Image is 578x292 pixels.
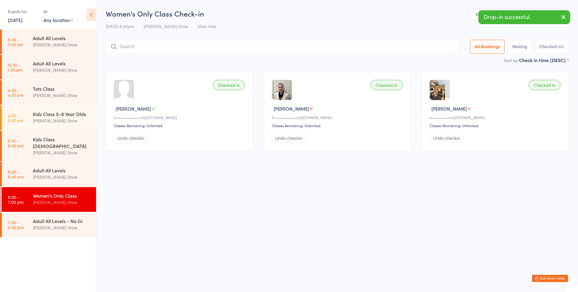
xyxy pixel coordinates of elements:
a: 7:00 -8:00 pmAdult All Levels - No Gi[PERSON_NAME] Shire [2,212,96,237]
div: Classes Remaining: Unlimited [272,123,405,128]
div: Adult All Levels [33,60,91,67]
a: 12:30 -1:30 pmAdult All Levels[PERSON_NAME] Shire [2,55,96,80]
div: Kids Class [DEMOGRAPHIC_DATA] [33,136,91,149]
div: E•••••••••••••i@[DOMAIN_NAME] [272,115,405,120]
span: [DATE] 6:00pm [106,23,134,29]
div: [PERSON_NAME] Shire [33,174,91,181]
div: Adult All Levels [33,35,91,41]
a: 6:00 -7:00 pmWomen's Only Class[PERSON_NAME] Shire [2,187,96,212]
div: 3 [562,44,564,49]
time: 7:00 - 8:00 pm [8,220,24,230]
div: Checked in [371,80,402,90]
div: Adult All Levels [33,167,91,174]
a: [DATE] [8,17,23,23]
span: [PERSON_NAME] [431,105,467,112]
a: 4:00 -4:30 pmTots Class[PERSON_NAME] Shire [2,80,96,105]
label: Sort by [504,57,518,63]
button: All Bookings [470,40,505,54]
div: [PERSON_NAME] Shire [33,149,91,156]
time: 6:00 - 7:00 pm [8,195,23,204]
time: 5:10 - 6:00 pm [8,138,24,148]
div: Any location [43,17,73,23]
button: Waiting [508,40,532,54]
img: image1580971625.png [430,80,445,100]
div: Checked in [529,80,561,90]
button: Undo checkin [114,133,148,143]
img: image1748418058.png [272,80,292,100]
div: At [43,7,73,17]
time: 4:00 - 4:30 pm [8,88,23,97]
h2: Women's Only Class Check-in [106,8,569,18]
time: 6:00 - 7:00 am [8,37,23,47]
div: [PERSON_NAME] Shire [33,199,91,206]
a: 6:00 -6:45 pmAdult All Levels[PERSON_NAME] Shire [2,162,96,187]
span: Main Mat [197,23,216,29]
div: Classes Remaining: Unlimited [114,123,247,128]
div: Check in time (DESC) [519,57,569,63]
div: Events for [8,7,37,17]
button: Undo checkin [272,133,306,143]
button: Exit kiosk mode [532,275,568,282]
span: [PERSON_NAME] [116,105,151,112]
div: [PERSON_NAME] Shire [33,117,91,124]
div: Kids Class 5-8 Year Olds [33,111,91,117]
div: I•••••••••••••••3@[DOMAIN_NAME] [114,115,247,120]
div: s••••••••••n@[DOMAIN_NAME] [430,115,562,120]
span: [PERSON_NAME] Shire [144,23,188,29]
a: 5:10 -6:00 pmKids Class [DEMOGRAPHIC_DATA][PERSON_NAME] Shire [2,131,96,161]
span: [PERSON_NAME] [274,105,309,112]
div: [PERSON_NAME] Shire [33,92,91,99]
a: 6:00 -7:00 amAdult All Levels[PERSON_NAME] Shire [2,30,96,54]
div: [PERSON_NAME] Shire [33,67,91,74]
div: [PERSON_NAME] Shire [33,41,91,48]
div: Women's Only Class [33,192,91,199]
a: 4:30 -5:20 pmKids Class 5-8 Year Olds[PERSON_NAME] Shire [2,105,96,130]
button: Checked in3 [535,40,569,54]
time: 4:30 - 5:20 pm [8,113,23,123]
div: Tots Class [33,85,91,92]
time: 12:30 - 1:30 pm [8,62,23,72]
div: Checked in [213,80,245,90]
input: Search [106,40,460,54]
div: Drop-in successful. [478,10,570,24]
div: Adult All Levels - No Gi [33,218,91,224]
div: [PERSON_NAME] Shire [33,224,91,231]
button: Undo checkin [430,133,464,143]
time: 6:00 - 6:45 pm [8,169,24,179]
div: Classes Remaining: Unlimited [430,123,562,128]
